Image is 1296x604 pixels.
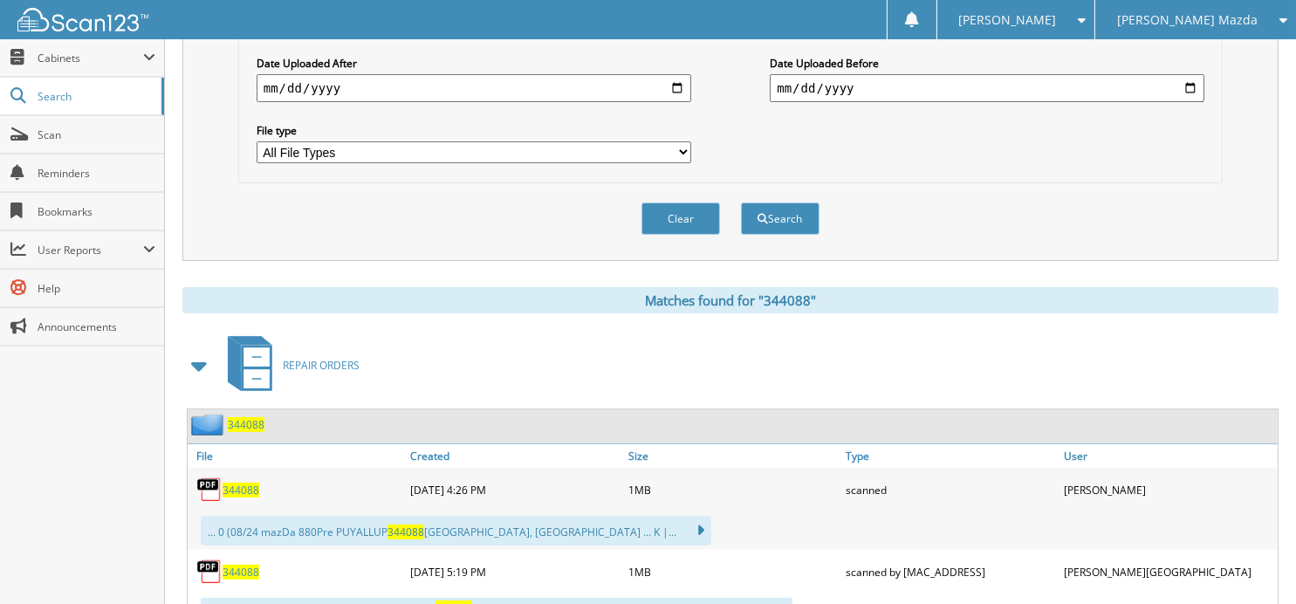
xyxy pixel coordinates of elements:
a: Size [624,444,842,468]
div: 1MB [624,472,842,507]
div: scanned by [MAC_ADDRESS] [841,554,1059,589]
label: Date Uploaded Before [770,56,1204,71]
a: Type [841,444,1059,468]
span: Bookmarks [38,204,155,219]
span: Cabinets [38,51,143,65]
a: User [1059,444,1278,468]
label: File type [257,123,691,138]
span: Scan [38,127,155,142]
span: User Reports [38,243,143,257]
div: scanned [841,472,1059,507]
a: 344088 [228,417,264,432]
label: Date Uploaded After [257,56,691,71]
a: Created [406,444,624,468]
span: Announcements [38,319,155,334]
div: Matches found for "344088" [182,287,1279,313]
a: 344088 [223,565,259,580]
input: start [257,74,691,102]
span: 344088 [387,525,424,539]
img: PDF.png [196,559,223,585]
span: Help [38,281,155,296]
div: ... 0 (08/24 mazDa 880Pre PUYALLUP [GEOGRAPHIC_DATA], [GEOGRAPHIC_DATA] ... K |... [201,516,711,546]
div: [DATE] 4:26 PM [406,472,624,507]
a: REPAIR ORDERS [217,331,360,400]
span: [PERSON_NAME] [958,15,1056,25]
span: REPAIR ORDERS [283,358,360,373]
img: folder2.png [191,414,228,436]
img: PDF.png [196,477,223,503]
div: [PERSON_NAME] [1059,472,1278,507]
input: end [770,74,1204,102]
span: Search [38,89,153,104]
div: [PERSON_NAME][GEOGRAPHIC_DATA] [1059,554,1278,589]
div: 1MB [624,554,842,589]
button: Clear [641,202,720,235]
img: scan123-logo-white.svg [17,8,148,31]
iframe: Chat Widget [1209,520,1296,604]
button: Search [741,202,819,235]
span: [PERSON_NAME] Mazda [1117,15,1258,25]
a: 344088 [223,483,259,498]
a: File [188,444,406,468]
div: [DATE] 5:19 PM [406,554,624,589]
span: Reminders [38,166,155,181]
